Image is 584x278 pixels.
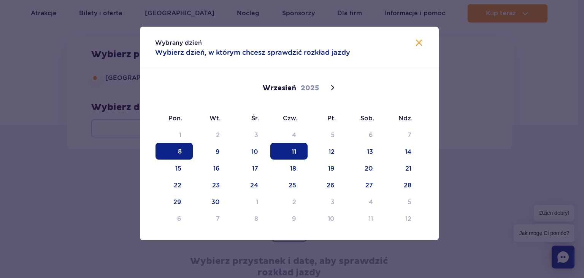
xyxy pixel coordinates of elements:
span: Październik 10, 2025 [309,210,346,227]
span: Wrzesień 24, 2025 [232,176,270,193]
span: Październik 12, 2025 [386,210,423,227]
span: Wrzesień 19, 2025 [309,160,346,176]
span: Wrzesień 26, 2025 [309,176,346,193]
span: Pon. [155,114,194,123]
span: Ndz. [385,114,424,123]
span: Wrzesień [263,84,296,93]
span: Wrzesień 7, 2025 [386,126,423,143]
span: Wrzesień 11, 2025 [270,143,308,160]
span: Wrzesień 9, 2025 [194,143,231,160]
span: Październik 4, 2025 [347,193,384,210]
span: Wrzesień 6, 2025 [347,126,384,143]
span: Wt. [193,114,232,123]
span: Październik 11, 2025 [347,210,384,227]
span: Wrzesień 29, 2025 [156,193,193,210]
span: Wrzesień 16, 2025 [194,160,231,176]
span: Październik 2, 2025 [270,193,308,210]
span: Wrzesień 5, 2025 [309,126,346,143]
span: Wybierz dzień, w którym chcesz sprawdzić rozkład jazdy [155,47,350,58]
span: Wrzesień 4, 2025 [270,126,308,143]
span: Wrzesień 14, 2025 [386,143,423,160]
span: Wrzesień 15, 2025 [156,160,193,176]
span: Wrzesień 23, 2025 [194,176,231,193]
span: Wrzesień 8, 2025 [156,143,193,160]
span: Wrzesień 27, 2025 [347,176,384,193]
span: Październik 8, 2025 [232,210,270,227]
span: Wrzesień 20, 2025 [347,160,384,176]
span: Wrzesień 2, 2025 [194,126,231,143]
span: Wrzesień 12, 2025 [309,143,346,160]
span: Październik 1, 2025 [232,193,270,210]
span: Wybrany dzień [155,39,202,46]
span: Pt. [308,114,347,123]
span: Wrzesień 18, 2025 [270,160,308,176]
span: Październik 9, 2025 [270,210,308,227]
span: Październik 3, 2025 [309,193,346,210]
span: Październik 5, 2025 [386,193,423,210]
span: Wrzesień 10, 2025 [232,143,270,160]
span: Śr. [232,114,270,123]
span: Wrzesień 21, 2025 [386,160,423,176]
span: Październik 7, 2025 [194,210,231,227]
span: Wrzesień 30, 2025 [194,193,231,210]
span: Wrzesień 3, 2025 [232,126,270,143]
span: Październik 6, 2025 [156,210,193,227]
span: Wrzesień 17, 2025 [232,160,270,176]
span: Czw. [270,114,308,123]
span: Wrzesień 22, 2025 [156,176,193,193]
span: Wrzesień 1, 2025 [156,126,193,143]
span: Wrzesień 28, 2025 [386,176,423,193]
span: Wrzesień 13, 2025 [347,143,384,160]
span: Wrzesień 25, 2025 [270,176,308,193]
span: Sob. [347,114,385,123]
